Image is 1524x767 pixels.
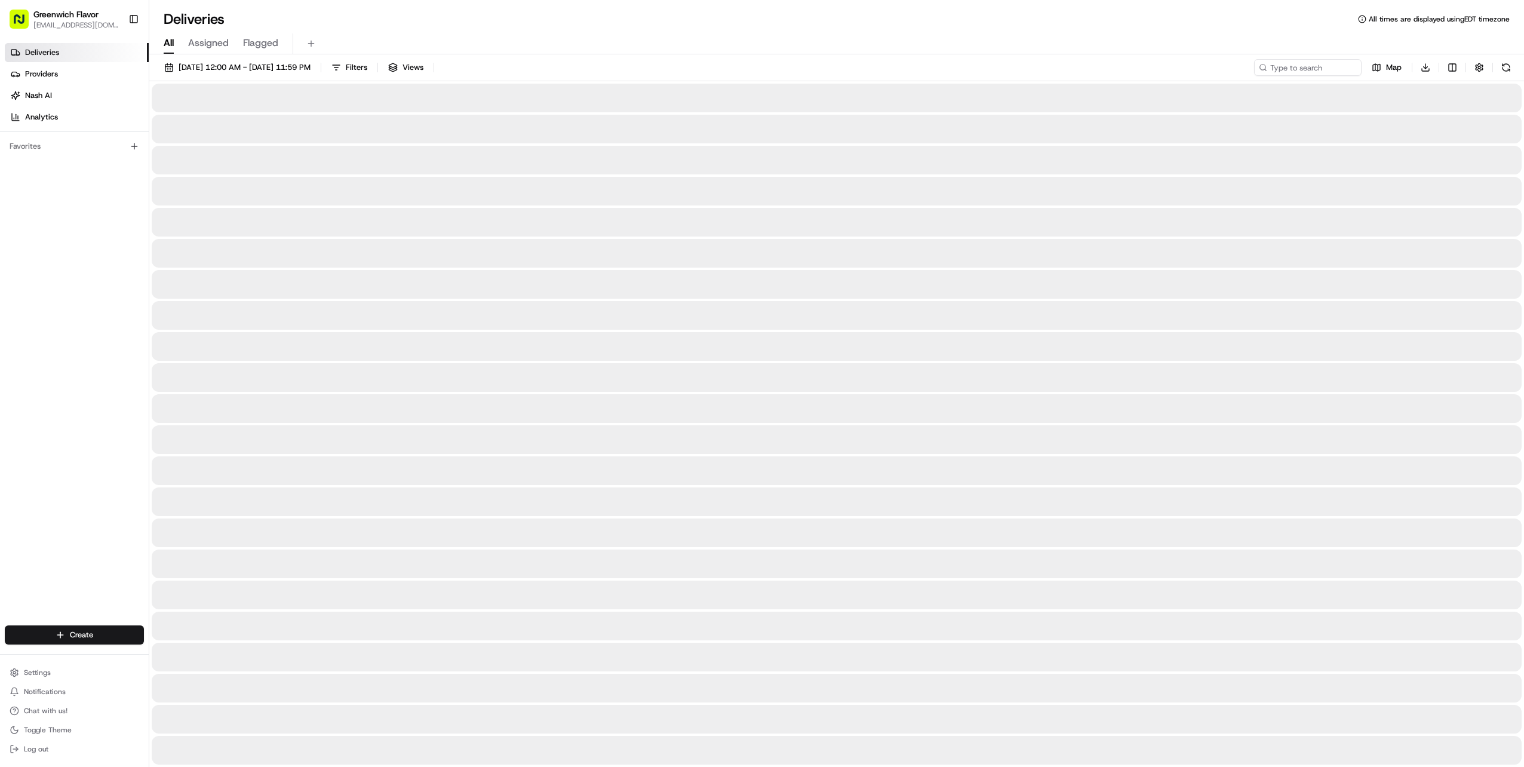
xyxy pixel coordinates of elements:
[326,59,373,76] button: Filters
[5,664,144,681] button: Settings
[24,744,48,754] span: Log out
[5,722,144,738] button: Toggle Theme
[24,706,67,716] span: Chat with us!
[5,86,149,105] a: Nash AI
[164,36,174,50] span: All
[5,741,144,757] button: Log out
[179,62,311,73] span: [DATE] 12:00 AM - [DATE] 11:59 PM
[346,62,367,73] span: Filters
[1386,62,1402,73] span: Map
[25,90,52,101] span: Nash AI
[25,112,58,122] span: Analytics
[159,59,316,76] button: [DATE] 12:00 AM - [DATE] 11:59 PM
[5,702,144,719] button: Chat with us!
[70,630,93,640] span: Create
[1369,14,1510,24] span: All times are displayed using EDT timezone
[33,20,119,30] button: [EMAIL_ADDRESS][DOMAIN_NAME]
[24,687,66,697] span: Notifications
[24,725,72,735] span: Toggle Theme
[25,47,59,58] span: Deliveries
[33,8,99,20] button: Greenwich Flavor
[5,683,144,700] button: Notifications
[243,36,278,50] span: Flagged
[5,137,144,156] div: Favorites
[1498,59,1514,76] button: Refresh
[188,36,229,50] span: Assigned
[5,625,144,645] button: Create
[24,668,51,677] span: Settings
[5,43,149,62] a: Deliveries
[5,65,149,84] a: Providers
[383,59,429,76] button: Views
[164,10,225,29] h1: Deliveries
[5,5,124,33] button: Greenwich Flavor[EMAIL_ADDRESS][DOMAIN_NAME]
[1254,59,1362,76] input: Type to search
[25,69,58,79] span: Providers
[5,108,149,127] a: Analytics
[402,62,423,73] span: Views
[1366,59,1407,76] button: Map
